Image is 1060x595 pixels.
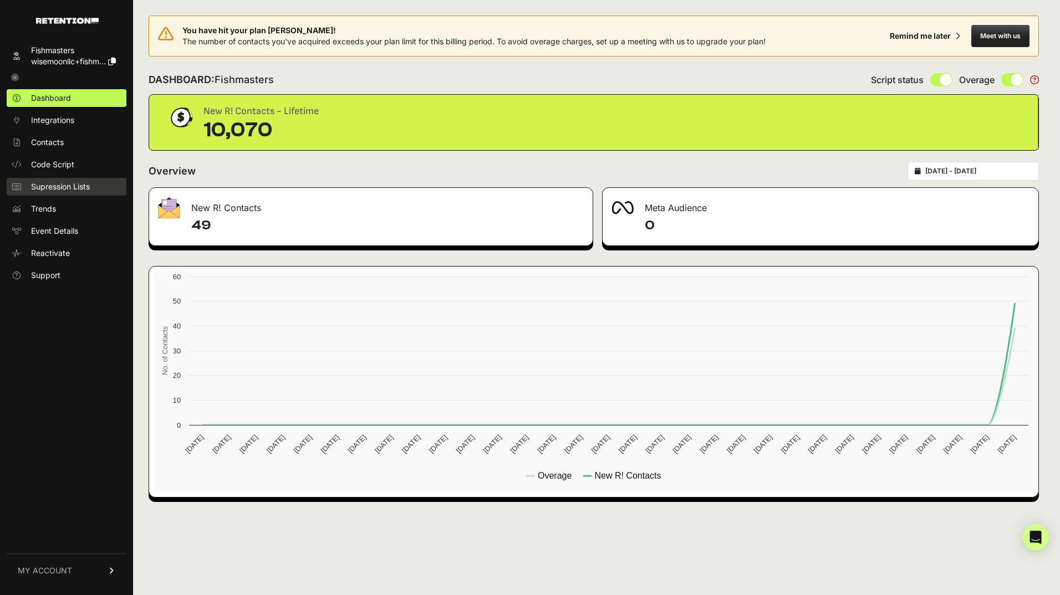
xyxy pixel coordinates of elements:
[508,433,530,455] text: [DATE]
[617,433,639,455] text: [DATE]
[971,25,1030,47] button: Meet with us
[807,433,828,455] text: [DATE]
[833,433,855,455] text: [DATE]
[161,326,169,375] text: No. of Contacts
[7,178,126,196] a: Supression Lists
[265,433,287,455] text: [DATE]
[182,37,766,46] span: The number of contacts you've acquired exceeds your plan limit for this billing period. To avoid ...
[173,396,181,404] text: 10
[167,104,195,131] img: dollar-coin-05c43ed7efb7bc0c12610022525b4bbbb207c7efeef5aecc26f025e68dcafac9.png
[173,371,181,379] text: 20
[292,433,314,455] text: [DATE]
[36,18,99,24] img: Retention.com
[698,433,720,455] text: [DATE]
[725,433,747,455] text: [DATE]
[319,433,340,455] text: [DATE]
[31,203,56,214] span: Trends
[890,30,951,42] div: Remind me later
[7,42,126,70] a: Fishmasters wisemoonllc+fishm...
[959,73,995,86] span: Overage
[752,433,774,455] text: [DATE]
[31,181,90,192] span: Supression Lists
[860,433,882,455] text: [DATE]
[184,433,205,455] text: [DATE]
[779,433,801,455] text: [DATE]
[173,347,181,355] text: 30
[31,45,116,56] div: Fishmasters
[158,197,180,218] img: fa-envelope-19ae18322b30453b285274b1b8af3d052b27d846a4fbe8435d1a52b978f639a2.png
[173,297,181,305] text: 50
[7,156,126,173] a: Code Script
[885,26,965,46] button: Remind me later
[173,322,181,330] text: 40
[31,270,60,281] span: Support
[373,433,395,455] text: [DATE]
[594,471,661,480] text: New R! Contacts
[400,433,422,455] text: [DATE]
[1022,524,1049,551] div: Open Intercom Messenger
[538,471,572,480] text: Overage
[603,188,1038,221] div: Meta Audience
[149,163,196,179] h2: Overview
[203,119,319,141] div: 10,070
[7,244,126,262] a: Reactivate
[7,134,126,151] a: Contacts
[481,433,503,455] text: [DATE]
[149,188,593,221] div: New R! Contacts
[173,273,181,281] text: 60
[7,553,126,587] a: MY ACCOUNT
[31,137,64,148] span: Contacts
[346,433,368,455] text: [DATE]
[942,433,964,455] text: [DATE]
[31,159,74,170] span: Code Script
[31,225,78,237] span: Event Details
[31,93,71,104] span: Dashboard
[455,433,476,455] text: [DATE]
[7,222,126,240] a: Event Details
[536,433,557,455] text: [DATE]
[871,73,924,86] span: Script status
[177,421,181,429] text: 0
[31,57,106,66] span: wisemoonllc+fishm...
[969,433,991,455] text: [DATE]
[18,565,72,576] span: MY ACCOUNT
[644,433,666,455] text: [DATE]
[7,200,126,218] a: Trends
[203,104,319,119] div: New R! Contacts - Lifetime
[563,433,584,455] text: [DATE]
[915,433,936,455] text: [DATE]
[215,74,274,85] span: Fishmasters
[427,433,449,455] text: [DATE]
[31,248,70,259] span: Reactivate
[888,433,909,455] text: [DATE]
[590,433,611,455] text: [DATE]
[645,217,1030,234] h4: 0
[7,111,126,129] a: Integrations
[611,201,634,214] img: fa-meta-2f981b61bb99beabf952f7030308934f19ce035c18b003e963880cc3fabeebb7.png
[996,433,1017,455] text: [DATE]
[7,266,126,284] a: Support
[31,115,74,126] span: Integrations
[182,25,766,36] span: You have hit your plan [PERSON_NAME]!
[211,433,232,455] text: [DATE]
[671,433,692,455] text: [DATE]
[149,72,274,88] h2: DASHBOARD:
[191,217,584,234] h4: 49
[238,433,259,455] text: [DATE]
[7,89,126,107] a: Dashboard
